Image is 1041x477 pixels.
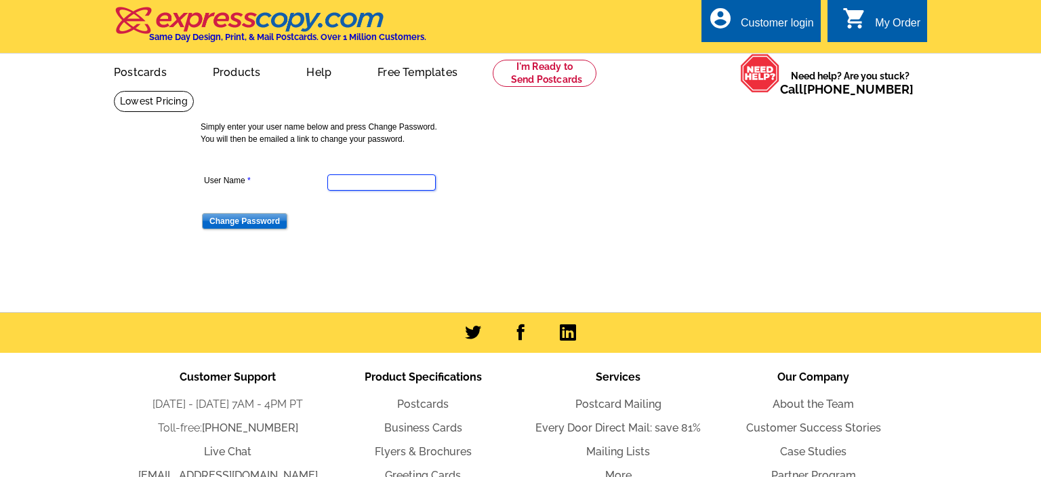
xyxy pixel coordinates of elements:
a: Every Door Direct Mail: save 81% [535,421,701,434]
a: Help [285,55,353,87]
li: [DATE] - [DATE] 7AM - 4PM PT [130,396,325,413]
span: Product Specifications [365,370,482,383]
a: Mailing Lists [586,445,650,458]
span: Need help? Are you stuck? [780,69,920,96]
span: Customer Support [180,370,276,383]
a: Postcard Mailing [575,398,661,411]
a: Postcards [92,55,188,87]
h4: Same Day Design, Print, & Mail Postcards. Over 1 Million Customers. [149,32,426,42]
a: Free Templates [356,55,479,87]
i: shopping_cart [842,6,867,31]
p: Simply enter your user name below and press Change Password. You will then be emailed a link to c... [201,121,851,145]
label: User Name [204,174,326,187]
span: Services [596,370,640,383]
a: shopping_cart My Order [842,15,920,32]
a: [PHONE_NUMBER] [202,421,298,434]
a: Postcards [397,398,449,411]
a: About the Team [773,398,854,411]
img: help [740,54,780,93]
div: Customer login [741,17,814,36]
input: Change Password [202,213,287,229]
a: account_circle Customer login [708,15,814,32]
a: Flyers & Brochures [375,445,472,458]
a: Business Cards [384,421,462,434]
a: [PHONE_NUMBER] [803,82,914,96]
span: Our Company [777,370,849,383]
i: account_circle [708,6,733,31]
li: Toll-free: [130,420,325,436]
div: My Order [875,17,920,36]
a: Customer Success Stories [746,421,881,434]
span: Call [780,82,914,96]
a: Live Chat [204,445,251,458]
a: Case Studies [780,445,846,458]
a: Same Day Design, Print, & Mail Postcards. Over 1 Million Customers. [114,16,426,42]
a: Products [191,55,283,87]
